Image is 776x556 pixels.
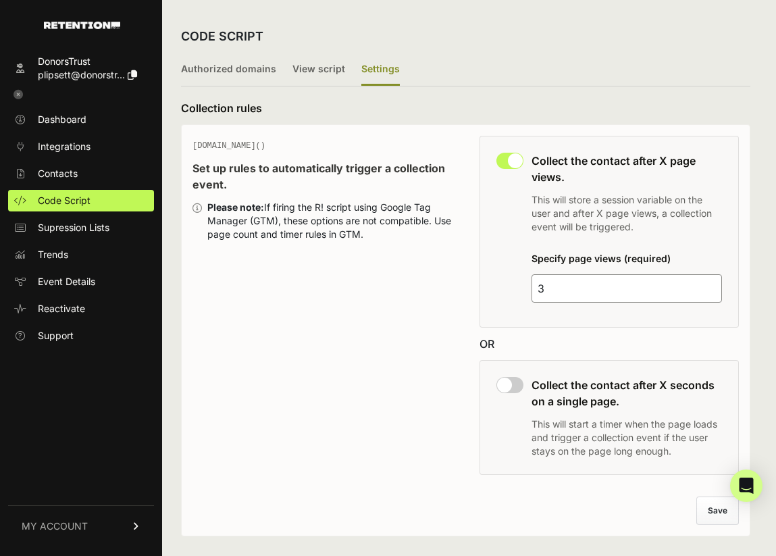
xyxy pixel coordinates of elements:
[38,69,125,80] span: plipsett@donorstr...
[8,217,154,238] a: Supression Lists
[38,275,95,288] span: Event Details
[8,51,154,86] a: DonorsTrust plipsett@donorstr...
[38,194,90,207] span: Code Script
[532,377,723,409] h3: Collect the contact after X seconds on a single page.
[38,113,86,126] span: Dashboard
[44,22,120,29] img: Retention.com
[38,55,137,68] div: DonorsTrust
[207,201,452,241] div: If firing the R! script using Google Tag Manager (GTM), these options are not compatible. Use pag...
[207,201,264,213] strong: Please note:
[532,418,723,458] p: This will start a timer when the page loads and trigger a collection event if the user stays on t...
[181,54,276,86] label: Authorized domains
[8,190,154,211] a: Code Script
[38,329,74,343] span: Support
[8,136,154,157] a: Integrations
[181,27,263,46] h2: CODE SCRIPT
[8,298,154,320] a: Reactivate
[532,253,671,264] label: Specify page views (required)
[38,221,109,234] span: Supression Lists
[38,302,85,315] span: Reactivate
[8,163,154,184] a: Contacts
[696,497,739,525] button: Save
[8,505,154,547] a: MY ACCOUNT
[292,54,345,86] label: View script
[38,140,90,153] span: Integrations
[8,244,154,266] a: Trends
[8,325,154,347] a: Support
[532,274,723,303] input: 4
[8,271,154,293] a: Event Details
[181,100,750,116] h3: Collection rules
[361,54,400,86] label: Settings
[38,248,68,261] span: Trends
[480,336,740,352] div: OR
[532,153,723,185] h3: Collect the contact after X page views.
[38,167,78,180] span: Contacts
[192,161,445,191] strong: Set up rules to automatically trigger a collection event.
[730,470,762,502] div: Open Intercom Messenger
[22,520,88,533] span: MY ACCOUNT
[532,193,723,234] p: This will store a session variable on the user and after X page views, a collection event will be...
[192,141,265,151] span: [DOMAIN_NAME]()
[8,109,154,130] a: Dashboard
